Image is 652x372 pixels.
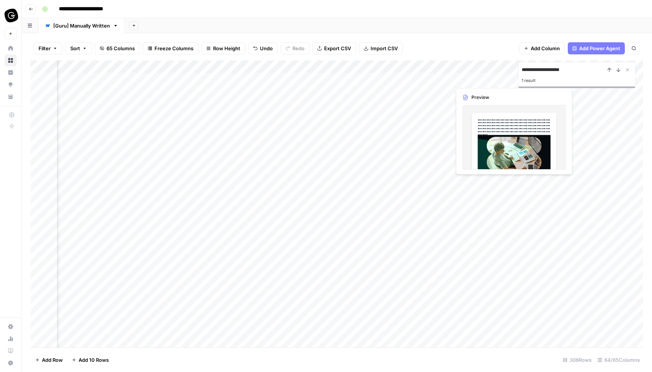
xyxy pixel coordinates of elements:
[67,354,113,366] button: Add 10 Rows
[248,42,278,54] button: Undo
[213,45,240,52] span: Row Height
[201,42,245,54] button: Row Height
[143,42,198,54] button: Freeze Columns
[5,321,17,333] a: Settings
[560,354,595,366] div: 308 Rows
[292,45,304,52] span: Redo
[522,76,632,85] div: 1 result
[5,357,17,369] button: Help + Support
[95,42,140,54] button: 65 Columns
[70,45,80,52] span: Sort
[614,65,623,74] button: Next Result
[65,42,92,54] button: Sort
[5,345,17,357] a: Learning Hub
[42,356,63,364] span: Add Row
[5,66,17,79] a: Insights
[5,54,17,66] a: Browse
[605,65,614,74] button: Previous Result
[579,45,620,52] span: Add Power Agent
[531,45,560,52] span: Add Column
[155,45,193,52] span: Freeze Columns
[31,354,67,366] button: Add Row
[53,22,110,29] div: [Guru] Manually Written
[5,6,17,25] button: Workspace: Guru
[312,42,356,54] button: Export CSV
[595,354,643,366] div: 64/65 Columns
[519,42,565,54] button: Add Column
[39,18,125,33] a: [Guru] Manually Written
[5,91,17,103] a: Your Data
[5,333,17,345] a: Usage
[260,45,273,52] span: Undo
[39,45,51,52] span: Filter
[5,9,18,22] img: Guru Logo
[5,42,17,54] a: Home
[324,45,351,52] span: Export CSV
[568,42,625,54] button: Add Power Agent
[371,45,398,52] span: Import CSV
[359,42,403,54] button: Import CSV
[623,65,632,74] button: Close Search
[5,79,17,91] a: Opportunities
[281,42,309,54] button: Redo
[79,356,109,364] span: Add 10 Rows
[107,45,135,52] span: 65 Columns
[34,42,62,54] button: Filter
